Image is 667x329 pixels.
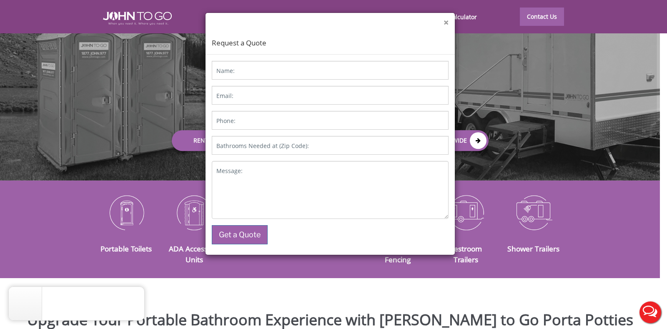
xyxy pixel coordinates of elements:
label: Email: [216,92,233,100]
button: Get a Quote [212,225,268,244]
label: Bathrooms Needed at (Zip Code): [216,142,309,150]
label: Message: [216,167,243,175]
form: Contact form [206,55,455,255]
label: Phone: [216,117,236,125]
button: × [444,18,449,27]
h4: Request a Quote [212,27,449,48]
button: Live Chat [634,296,667,329]
label: Name: [216,67,235,75]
